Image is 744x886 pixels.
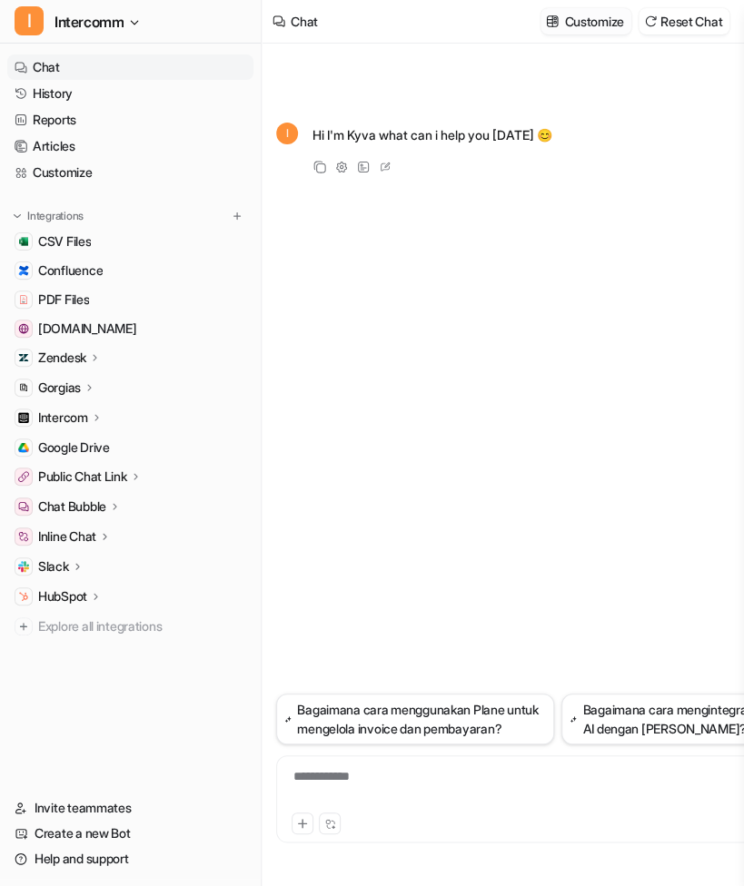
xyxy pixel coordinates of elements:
[291,12,318,31] div: Chat
[7,614,253,639] a: Explore all integrations
[18,442,29,453] img: Google Drive
[7,316,253,341] a: www.helpdesk.com[DOMAIN_NAME]
[644,15,657,28] img: reset
[38,438,110,457] span: Google Drive
[18,236,29,247] img: CSV Files
[38,379,81,397] p: Gorgias
[18,382,29,393] img: Gorgias
[18,531,29,542] img: Inline Chat
[38,232,91,251] span: CSV Files
[15,617,33,635] img: explore all integrations
[18,352,29,363] img: Zendesk
[11,210,24,222] img: expand menu
[312,124,552,146] p: Hi I'm Kyva what can i help you [DATE] 😊
[276,694,554,744] button: Bagaimana cara menggunakan Plane untuk mengelola invoice dan pembayaran?
[7,160,253,185] a: Customize
[541,8,630,34] button: Customize
[38,261,103,280] span: Confluence
[18,501,29,512] img: Chat Bubble
[7,258,253,283] a: ConfluenceConfluence
[18,323,29,334] img: www.helpdesk.com
[7,81,253,106] a: History
[38,612,246,641] span: Explore all integrations
[7,821,253,846] a: Create a new Bot
[7,107,253,133] a: Reports
[276,123,298,144] span: I
[15,6,44,35] span: I
[38,468,127,486] p: Public Chat Link
[546,15,559,28] img: customize
[7,54,253,80] a: Chat
[38,557,69,576] p: Slack
[18,265,29,276] img: Confluence
[7,133,253,159] a: Articles
[7,207,89,225] button: Integrations
[18,294,29,305] img: PDF Files
[38,587,87,605] p: HubSpot
[38,409,88,427] p: Intercom
[18,412,29,423] img: Intercom
[38,290,89,309] span: PDF Files
[7,846,253,871] a: Help and support
[38,497,106,516] p: Chat Bubble
[7,795,253,821] a: Invite teammates
[27,209,84,223] p: Integrations
[7,229,253,254] a: CSV FilesCSV Files
[18,591,29,602] img: HubSpot
[231,210,243,222] img: menu_add.svg
[38,527,96,546] p: Inline Chat
[18,561,29,572] img: Slack
[55,9,124,34] span: Intercomm
[7,435,253,460] a: Google DriveGoogle Drive
[18,471,29,482] img: Public Chat Link
[7,287,253,312] a: PDF FilesPDF Files
[38,320,136,338] span: [DOMAIN_NAME]
[38,349,86,367] p: Zendesk
[564,12,623,31] p: Customize
[639,8,729,34] button: Reset Chat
